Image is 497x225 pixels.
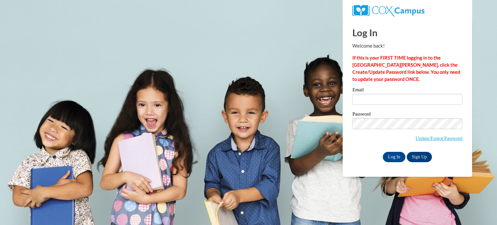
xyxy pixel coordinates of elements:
[352,42,462,50] p: Welcome back!
[352,112,462,118] label: Password
[352,7,425,13] a: COX Campus
[407,152,432,162] a: Sign Up
[383,152,405,162] input: Log In
[352,26,462,39] h1: Log In
[352,55,460,82] strong: If this is your FIRST TIME logging in to the [GEOGRAPHIC_DATA][PERSON_NAME], click the Create/Upd...
[415,136,462,141] a: Update/Forgot Password
[352,87,462,94] label: Email
[352,5,425,17] img: COX Campus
